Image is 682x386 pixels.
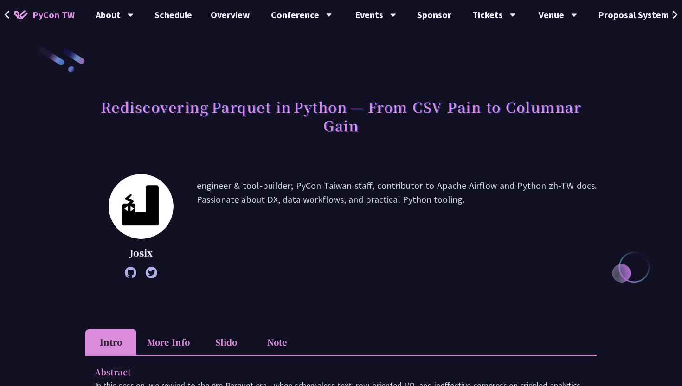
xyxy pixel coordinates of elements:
p: Josix [109,246,174,260]
li: Intro [85,329,136,355]
p: engineer & tool-builder; PyCon Taiwan staff, contributor to Apache Airflow and Python zh-TW docs.... [197,179,597,274]
img: Home icon of PyCon TW 2025 [14,10,28,19]
p: Abstract [95,365,569,379]
img: Josix [109,174,174,239]
li: More Info [136,329,200,355]
li: Note [251,329,302,355]
li: Slido [200,329,251,355]
h1: Rediscovering Parquet in Python — From CSV Pain to Columnar Gain [85,93,597,139]
span: PyCon TW [32,8,75,22]
a: PyCon TW [5,3,84,26]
